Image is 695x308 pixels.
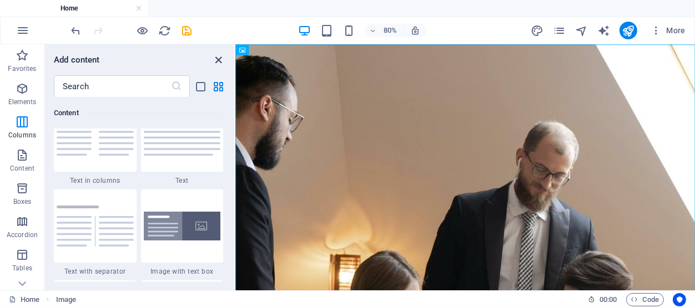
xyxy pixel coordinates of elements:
button: grid-view [212,80,225,93]
button: reload [158,24,172,37]
button: Usercentrics [673,293,686,306]
button: design [531,24,544,37]
i: Publish [622,24,634,37]
span: Image with text box [141,267,224,276]
button: 80% [365,24,404,37]
p: Columns [8,131,36,140]
p: Favorites [8,64,36,73]
span: 00 00 [600,293,617,306]
span: Code [631,293,659,306]
div: Text with separator [54,189,137,276]
img: image-with-text-box.svg [144,212,221,241]
i: On resize automatically adjust zoom level to fit chosen device. [410,25,420,35]
span: Click to select. Double-click to edit [56,293,76,306]
img: text.svg [144,115,221,156]
button: publish [620,22,637,39]
button: undo [69,24,83,37]
div: Image with text box [141,189,224,276]
img: text-with-separator.svg [57,206,134,247]
p: Elements [8,97,37,106]
p: Boxes [13,197,32,206]
h6: Content [54,106,223,120]
p: Tables [12,264,32,273]
a: Click to cancel selection. Double-click to open Pages [9,293,39,306]
img: text-in-columns.svg [57,115,134,156]
i: Undo: Paste (Ctrl+Z) [70,24,83,37]
p: Content [10,164,34,173]
nav: breadcrumb [56,293,76,306]
h6: 80% [381,24,399,37]
button: list-view [194,80,208,93]
button: close panel [212,53,225,66]
button: save [180,24,194,37]
i: Pages (Ctrl+Alt+S) [553,24,566,37]
span: : [607,295,609,304]
button: pages [553,24,566,37]
button: navigator [575,24,588,37]
i: Design (Ctrl+Alt+Y) [531,24,543,37]
p: Accordion [7,230,38,239]
span: More [651,25,686,36]
div: Text in columns [54,99,137,185]
span: Text in columns [54,176,137,185]
button: More [646,22,690,39]
button: text_generator [597,24,611,37]
input: Search [54,75,171,97]
h6: Add content [54,53,100,66]
span: Text [141,176,224,185]
h6: Session time [588,293,617,306]
button: Code [626,293,664,306]
span: Text with separator [54,267,137,276]
div: Text [141,99,224,185]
